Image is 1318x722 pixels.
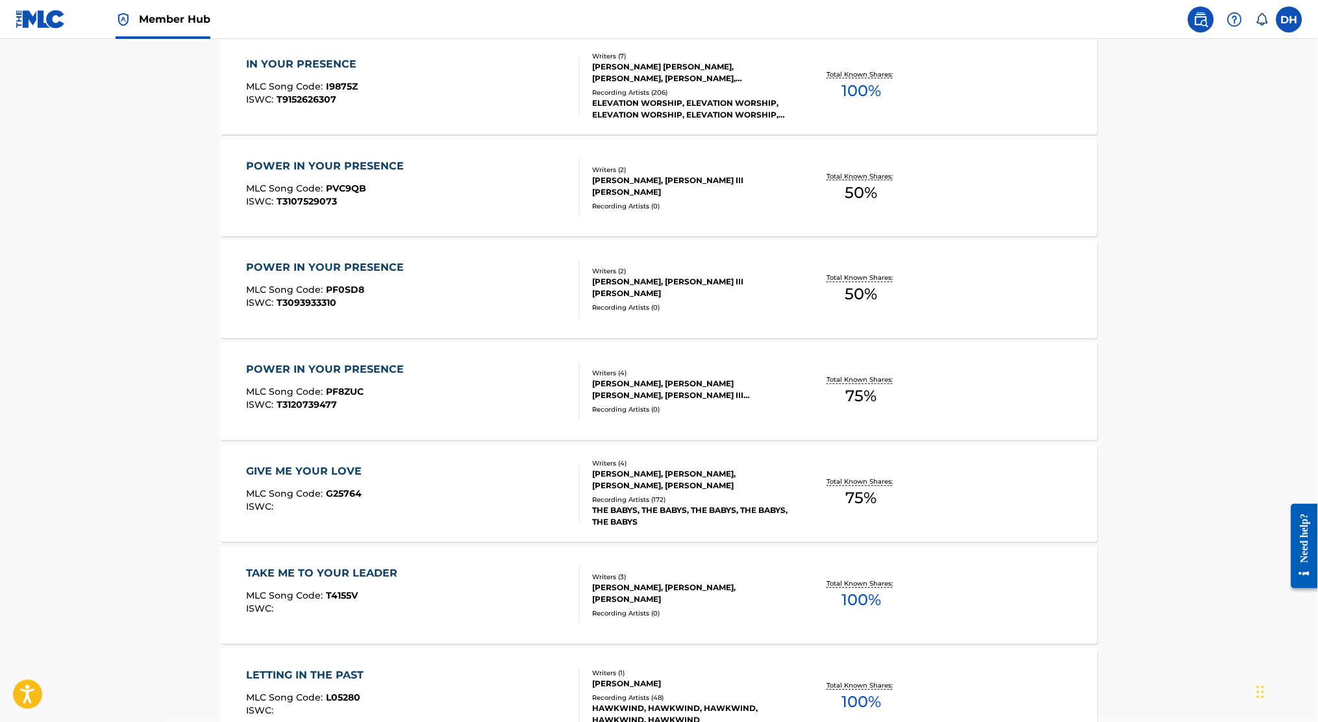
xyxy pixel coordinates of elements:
[277,399,338,411] span: T3120739477
[592,678,788,690] div: [PERSON_NAME]
[592,303,788,313] div: Recording Artists ( 0 )
[220,343,1098,440] a: POWER IN YOUR PRESENCEMLC Song Code:PF8ZUCISWC:T3120739477Writers (4)[PERSON_NAME], [PERSON_NAME]...
[592,369,788,379] div: Writers ( 4 )
[592,573,788,582] div: Writers ( 3 )
[827,69,896,79] p: Total Known Shares:
[592,405,788,415] div: Recording Artists ( 0 )
[592,469,788,492] div: [PERSON_NAME], [PERSON_NAME], [PERSON_NAME], [PERSON_NAME]
[139,12,210,27] span: Member Hub
[327,182,367,194] span: PVC9QB
[247,705,277,717] span: ISWC :
[247,362,411,378] div: POWER IN YOUR PRESENCE
[247,284,327,296] span: MLC Song Code :
[846,385,877,408] span: 75 %
[247,386,327,398] span: MLC Song Code :
[1276,6,1302,32] div: User Menu
[247,195,277,207] span: ISWC :
[827,375,896,385] p: Total Known Shares:
[845,181,878,205] span: 50 %
[592,459,788,469] div: Writers ( 4 )
[247,566,404,582] div: TAKE ME TO YOUR LEADER
[592,693,788,703] div: Recording Artists ( 48 )
[16,10,66,29] img: MLC Logo
[1256,13,1269,26] div: Notifications
[116,12,131,27] img: Top Rightsholder
[247,668,371,684] div: LETTING IN THE PAST
[247,93,277,105] span: ISWC :
[592,267,788,277] div: Writers ( 2 )
[327,284,365,296] span: PF0SD8
[327,692,361,704] span: L05280
[592,505,788,529] div: THE BABYS, THE BABYS, THE BABYS, THE BABYS, THE BABYS
[592,277,788,300] div: [PERSON_NAME], [PERSON_NAME] III [PERSON_NAME]
[247,158,411,174] div: POWER IN YOUR PRESENCE
[592,201,788,211] div: Recording Artists ( 0 )
[247,692,327,704] span: MLC Song Code :
[592,97,788,121] div: ELEVATION WORSHIP, ELEVATION WORSHIP, ELEVATION WORSHIP, ELEVATION WORSHIP, ISLA VISTA WORSHIP
[846,487,877,510] span: 75 %
[841,589,881,612] span: 100 %
[247,603,277,615] span: ISWC :
[592,175,788,198] div: [PERSON_NAME], [PERSON_NAME] III [PERSON_NAME]
[220,139,1098,236] a: POWER IN YOUR PRESENCEMLC Song Code:PVC9QBISWC:T3107529073Writers (2)[PERSON_NAME], [PERSON_NAME]...
[592,582,788,606] div: [PERSON_NAME], [PERSON_NAME], [PERSON_NAME]
[247,590,327,602] span: MLC Song Code :
[827,273,896,283] p: Total Known Shares:
[220,37,1098,134] a: IN YOUR PRESENCEMLC Song Code:I9875ZISWC:T9152626307Writers (7)[PERSON_NAME] [PERSON_NAME], [PERS...
[592,51,788,61] div: Writers ( 7 )
[327,386,364,398] span: PF8ZUC
[247,81,327,92] span: MLC Song Code :
[220,547,1098,644] a: TAKE ME TO YOUR LEADERMLC Song Code:T4155VISWC:Writers (3)[PERSON_NAME], [PERSON_NAME], [PERSON_N...
[827,171,896,181] p: Total Known Shares:
[277,297,337,309] span: T3093933310
[247,182,327,194] span: MLC Song Code :
[220,445,1098,542] a: GIVE ME YOUR LOVEMLC Song Code:G25764ISWC:Writers (4)[PERSON_NAME], [PERSON_NAME], [PERSON_NAME],...
[592,165,788,175] div: Writers ( 2 )
[827,477,896,487] p: Total Known Shares:
[247,297,277,309] span: ISWC :
[592,609,788,619] div: Recording Artists ( 0 )
[592,61,788,84] div: [PERSON_NAME] [PERSON_NAME], [PERSON_NAME], [PERSON_NAME], [PERSON_NAME], [PERSON_NAME] [PERSON_N...
[827,681,896,691] p: Total Known Shares:
[827,579,896,589] p: Total Known Shares:
[327,81,358,92] span: I9875Z
[1257,673,1265,712] div: Drag
[1227,12,1243,27] img: help
[327,488,362,500] span: G25764
[247,488,327,500] span: MLC Song Code :
[1253,660,1318,722] iframe: Chat Widget
[592,88,788,97] div: Recording Artists ( 206 )
[277,93,337,105] span: T9152626307
[247,464,369,480] div: GIVE ME YOUR LOVE
[1222,6,1248,32] div: Help
[247,56,364,72] div: IN YOUR PRESENCE
[1282,493,1318,598] iframe: Resource Center
[1193,12,1209,27] img: search
[247,260,411,276] div: POWER IN YOUR PRESENCE
[1188,6,1214,32] a: Public Search
[841,691,881,714] span: 100 %
[247,399,277,411] span: ISWC :
[592,379,788,402] div: [PERSON_NAME], [PERSON_NAME] [PERSON_NAME], [PERSON_NAME] III [PERSON_NAME]
[220,241,1098,338] a: POWER IN YOUR PRESENCEMLC Song Code:PF0SD8ISWC:T3093933310Writers (2)[PERSON_NAME], [PERSON_NAME]...
[841,79,881,103] span: 100 %
[592,495,788,505] div: Recording Artists ( 172 )
[592,669,788,678] div: Writers ( 1 )
[277,195,338,207] span: T3107529073
[845,283,878,306] span: 50 %
[247,501,277,513] span: ISWC :
[327,590,358,602] span: T4155V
